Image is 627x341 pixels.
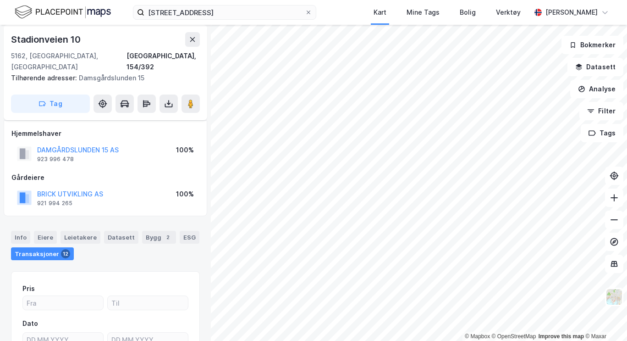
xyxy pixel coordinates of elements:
[539,333,584,340] a: Improve this map
[126,50,200,73] div: [GEOGRAPHIC_DATA], 154/392
[545,7,598,18] div: [PERSON_NAME]
[11,32,82,47] div: Stadionveien 10
[581,124,623,142] button: Tags
[579,102,623,120] button: Filter
[581,297,627,341] iframe: Chat Widget
[460,7,476,18] div: Bolig
[37,200,72,207] div: 921 994 265
[104,231,138,244] div: Datasett
[176,189,194,200] div: 100%
[567,58,623,76] button: Datasett
[11,95,90,113] button: Tag
[142,231,176,244] div: Bygg
[15,4,111,20] img: logo.f888ab2527a4732fd821a326f86c7f29.svg
[60,231,100,244] div: Leietakere
[61,249,70,258] div: 12
[180,231,199,244] div: ESG
[492,333,536,340] a: OpenStreetMap
[22,318,38,329] div: Dato
[22,283,35,294] div: Pris
[11,172,199,183] div: Gårdeiere
[11,74,79,82] span: Tilhørende adresser:
[407,7,440,18] div: Mine Tags
[34,231,57,244] div: Eiere
[37,156,74,163] div: 923 996 478
[465,333,490,340] a: Mapbox
[163,233,172,242] div: 2
[108,296,188,310] input: Til
[11,247,74,260] div: Transaksjoner
[176,145,194,156] div: 100%
[570,80,623,98] button: Analyse
[11,50,126,73] div: 5162, [GEOGRAPHIC_DATA], [GEOGRAPHIC_DATA]
[561,36,623,54] button: Bokmerker
[496,7,521,18] div: Verktøy
[11,231,30,244] div: Info
[11,128,199,139] div: Hjemmelshaver
[374,7,386,18] div: Kart
[23,296,103,310] input: Fra
[11,73,192,84] div: Damsgårdslunden 15
[144,6,305,19] input: Søk på adresse, matrikkel, gårdeiere, leietakere eller personer
[581,297,627,341] div: Kontrollprogram for chat
[605,288,623,306] img: Z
